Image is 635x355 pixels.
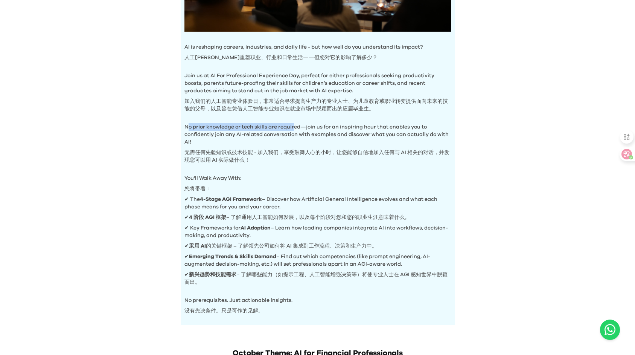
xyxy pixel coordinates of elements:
[184,289,451,318] p: No prerequisites. Just actionable insights.
[184,43,451,64] p: AI is reshaping careers, industries, and daily life - but how well do you understand its impact?
[184,243,377,249] font: ✔ 的关键框架 – 了解领先公司如何将 AI 集成到工作流程、决策和生产力中。
[189,215,226,220] b: 4 阶段 AGI 框架
[184,196,451,224] p: ✔ The – Discover how Artificial General Intelligence evolves and what each phase means for you an...
[189,243,206,249] b: 采用 AI
[189,254,276,259] b: Emerging Trends & Skills Demand
[600,320,620,340] button: Open WhatsApp chat
[184,116,451,167] p: No prior knowledge or tech skills are required—join us for an inspiring hour that enables you to ...
[184,253,451,289] p: ✔ – Find out which competencies (like prompt engineering, AI-augmented decision-making, etc.) wil...
[600,320,620,340] a: Chat with us on WhatsApp
[189,272,236,277] b: 新兴趋势和技能需求
[184,64,451,116] p: Join us at AI For Professional Experience Day, perfect for either professionals seeking productiv...
[184,55,378,60] font: 人工[PERSON_NAME]重塑职业、行业和日常生活——但您对它的影响了解多少？
[200,197,262,202] b: 4-Stage AGI Framework
[184,215,410,220] font: ✔ – 了解通用人工智能如何发展，以及每个阶段对您和您的职业生涯意味着什么。
[184,150,449,163] font: 无需任何先验知识或技术技能 - 加入我们，享受鼓舞人心的小时，让您能够自信地加入任何与 AI 相关的对话，并发现您可以用 AI 实际做什么！
[184,224,451,253] p: ✔ Key Frameworks for – Learn how leading companies integrate AI into workflows, decision-making, ...
[184,186,211,191] font: 您将带着：
[184,99,448,112] font: 加入我们的人工智能专业体验日，非常适合寻求提高生产力的专业人士、为儿童教育或职业转变提供面向未来的技能的父母，以及旨在凭借人工智能专业知识在就业市场中脱颖而出的应届毕业生。
[184,167,451,196] p: You'll Walk Away With:
[184,308,263,314] font: 没有先决条件。只是可作的见解。
[241,225,271,231] b: AI Adoption
[184,272,448,285] font: ✔ – 了解哪些能力（如提示工程、人工智能增强决策等）将使专业人士在 AGI 感知世界中脱颖而出。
